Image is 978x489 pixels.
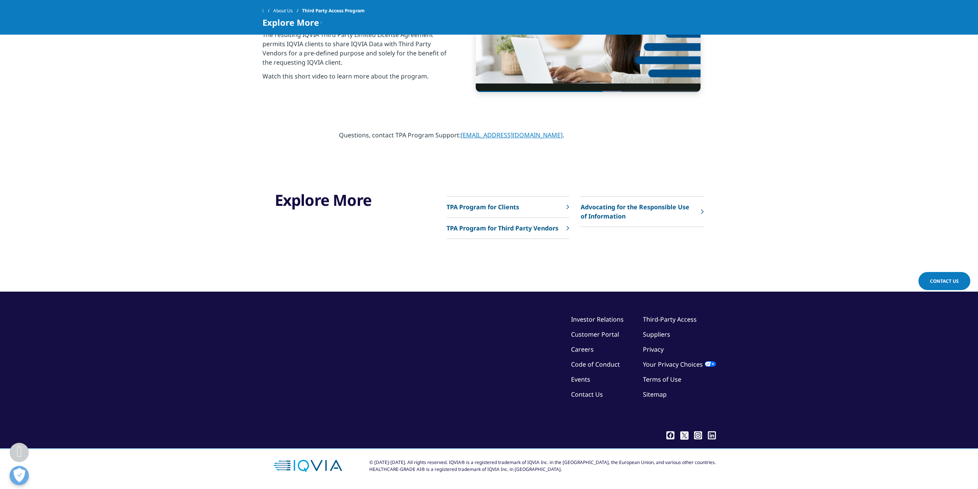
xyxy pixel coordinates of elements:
a: Code of Conduct [571,360,620,369]
p: TPA Program for Clients [447,202,519,212]
button: Åbn præferencer [10,466,29,485]
p: Advocating for the Responsible Use of Information [581,202,697,221]
p: Questions, contact TPA Program Support: . [339,130,639,144]
h3: Explore More [275,190,403,210]
a: About Us [273,4,302,18]
a: Investor Relations [571,315,624,324]
a: Your Privacy Choices [643,360,716,369]
a: Suppliers [643,330,670,339]
a: Contact Us [571,390,603,399]
a: Terms of Use [643,375,681,384]
a: TPA Program for Third Party Vendors [447,218,569,239]
a: Sitemap [643,390,667,399]
a: Events [571,375,590,384]
a: Contact Us [918,272,970,290]
p: Watch this short video to learn more about the program. [262,72,449,85]
span: Third Party Access Program [302,4,365,18]
p: The resulting IQVIA Third Party Limited License Agreement permits IQVIA clients to share IQVIA Da... [262,30,449,72]
a: TPA Program for Clients [447,197,569,218]
a: Advocating for the Responsible Use of Information [581,197,703,227]
span: Explore More [262,18,319,27]
a: [EMAIL_ADDRESS][DOMAIN_NAME] [461,131,563,139]
a: Careers [571,345,594,354]
a: Customer Portal [571,330,619,339]
span: Contact Us [930,278,959,284]
p: TPA Program for Third Party Vendors [447,224,558,233]
div: © [DATE]-[DATE]. All rights reserved. IQVIA® is a registered trademark of IQVIA Inc. in the [GEOG... [369,459,716,473]
a: Third-Party Access [643,315,697,324]
a: Privacy [643,345,664,354]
